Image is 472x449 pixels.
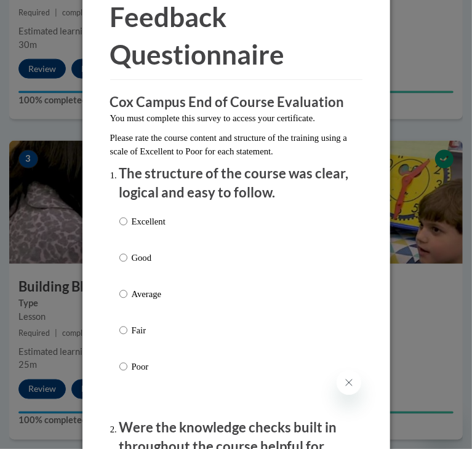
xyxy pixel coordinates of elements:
[119,215,127,228] input: Excellent
[132,215,166,228] p: Excellent
[132,251,166,264] p: Good
[119,251,127,264] input: Good
[119,324,127,337] input: Fair
[110,1,285,71] span: Feedback Questionnaire
[7,9,100,18] span: Hi. How can we help?
[119,164,353,202] p: The structure of the course was clear, logical and easy to follow.
[337,370,361,395] iframe: Close message
[110,111,362,125] p: You must complete this survey to access your certificate.
[132,360,166,373] p: Poor
[132,287,166,301] p: Average
[110,93,362,112] h3: Cox Campus End of Course Evaluation
[119,287,127,301] input: Average
[119,360,127,373] input: Poor
[110,131,362,158] p: Please rate the course content and structure of the training using a scale of Excellent to Poor f...
[132,324,166,337] p: Fair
